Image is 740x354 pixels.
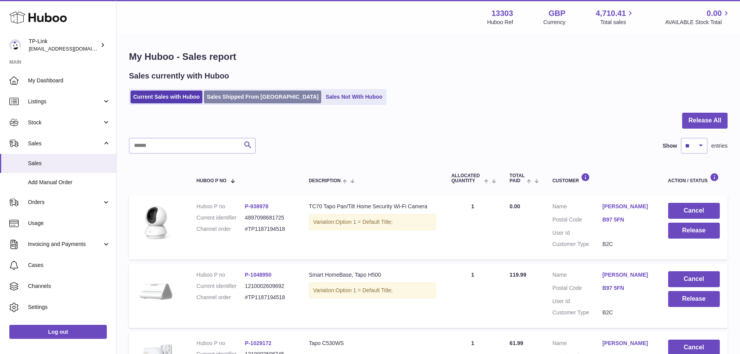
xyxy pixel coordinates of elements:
[309,203,436,210] div: TC70 Tapo Pan/Tilt Home Security Wi-Fi Camera
[451,173,482,183] span: ALLOCATED Quantity
[323,91,385,103] a: Sales Not With Huboo
[309,271,436,279] div: Smart HomeBase, Tapo H500
[552,298,602,305] dt: User Id
[28,140,102,147] span: Sales
[28,241,102,248] span: Invoicing and Payments
[510,340,523,346] span: 61.99
[707,8,722,19] span: 0.00
[28,98,102,105] span: Listings
[309,214,436,230] div: Variation:
[491,8,513,19] strong: 13303
[487,19,513,26] div: Huboo Ref
[28,77,110,84] span: My Dashboard
[197,294,245,301] dt: Channel order
[29,45,114,52] span: [EMAIL_ADDRESS][DOMAIN_NAME]
[602,203,653,210] a: [PERSON_NAME]
[245,225,293,233] dd: #TP1187194518
[137,271,176,310] img: listpage_large_20241231040602k.png
[245,283,293,290] dd: 1210002609692
[29,38,99,52] div: TP-Link
[137,203,176,242] img: TC70_Overview__01_large_1600141473597r.png
[552,203,602,212] dt: Name
[668,173,720,183] div: Action / Status
[28,119,102,126] span: Stock
[668,291,720,307] button: Release
[596,8,635,26] a: 4,710.41 Total sales
[245,294,293,301] dd: #TP1187194518
[552,216,602,225] dt: Postal Code
[552,309,602,316] dt: Customer Type
[28,199,102,206] span: Orders
[668,271,720,287] button: Cancel
[602,340,653,347] a: [PERSON_NAME]
[245,214,293,221] dd: 4897098681725
[596,8,626,19] span: 4,710.41
[552,173,653,183] div: Customer
[309,340,436,347] div: Tapo C530WS
[28,262,110,269] span: Cases
[309,283,436,298] div: Variation:
[197,271,245,279] dt: Huboo P no
[129,71,229,81] h2: Sales currently with Huboo
[444,263,502,328] td: 1
[197,214,245,221] dt: Current identifier
[602,309,653,316] dd: B2C
[197,203,245,210] dt: Huboo P no
[663,142,677,150] label: Show
[668,223,720,239] button: Release
[28,220,110,227] span: Usage
[444,195,502,260] td: 1
[197,225,245,233] dt: Channel order
[602,271,653,279] a: [PERSON_NAME]
[682,113,728,129] button: Release All
[131,91,202,103] a: Current Sales with Huboo
[552,271,602,281] dt: Name
[28,303,110,311] span: Settings
[197,283,245,290] dt: Current identifier
[665,19,731,26] span: AVAILABLE Stock Total
[665,8,731,26] a: 0.00 AVAILABLE Stock Total
[309,178,341,183] span: Description
[543,19,566,26] div: Currency
[552,241,602,248] dt: Customer Type
[510,272,526,278] span: 119.99
[129,51,728,63] h1: My Huboo - Sales report
[602,284,653,292] a: B97 5FN
[552,284,602,294] dt: Postal Code
[602,216,653,223] a: B97 5FN
[602,241,653,248] dd: B2C
[336,287,393,293] span: Option 1 = Default Title;
[245,272,272,278] a: P-1048950
[28,179,110,186] span: Add Manual Order
[9,39,21,51] img: internalAdmin-13303@internal.huboo.com
[245,203,268,209] a: P-938978
[510,173,525,183] span: Total paid
[711,142,728,150] span: entries
[28,160,110,167] span: Sales
[510,203,520,209] span: 0.00
[552,229,602,237] dt: User Id
[668,203,720,219] button: Cancel
[600,19,635,26] span: Total sales
[336,219,393,225] span: Option 1 = Default Title;
[197,178,226,183] span: Huboo P no
[245,340,272,346] a: P-1029172
[9,325,107,339] a: Log out
[548,8,565,19] strong: GBP
[28,283,110,290] span: Channels
[204,91,321,103] a: Sales Shipped From [GEOGRAPHIC_DATA]
[197,340,245,347] dt: Huboo P no
[552,340,602,349] dt: Name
